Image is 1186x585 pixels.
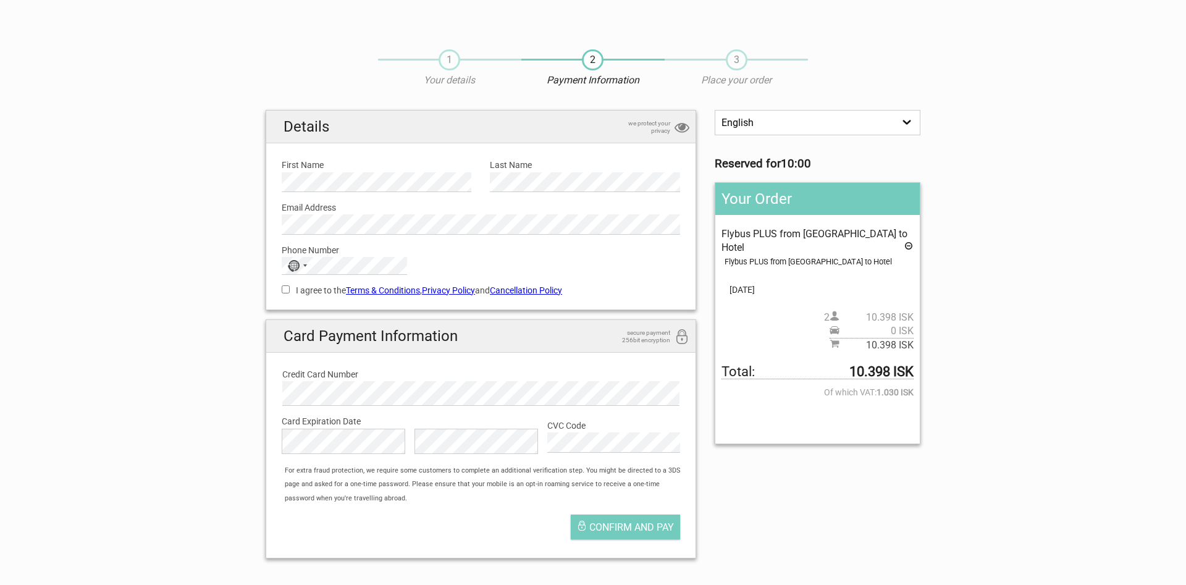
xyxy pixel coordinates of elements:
label: I agree to the , and [282,284,680,297]
div: Flybus PLUS from [GEOGRAPHIC_DATA] to Hotel [725,255,914,269]
strong: 10:00 [781,157,811,170]
button: Selected country [282,258,313,274]
span: Flybus PLUS from [GEOGRAPHIC_DATA] to Hotel [721,228,907,253]
p: Place your order [665,74,808,87]
a: Cancellation Policy [490,285,562,295]
span: Confirm and pay [589,521,674,533]
span: Of which VAT: [721,385,914,399]
a: Privacy Policy [422,285,475,295]
span: secure payment 256bit encryption [608,329,670,344]
span: [DATE] [721,283,914,297]
span: Total to be paid [721,365,914,379]
span: 2 [582,49,604,70]
h2: Details [266,111,696,143]
span: 0 ISK [839,324,914,338]
label: Credit Card Number [282,368,679,381]
span: 1 [439,49,460,70]
span: Subtotal [830,338,914,352]
label: Phone Number [282,243,680,257]
a: Terms & Conditions [346,285,420,295]
i: 256bit encryption [675,329,689,346]
i: privacy protection [675,120,689,137]
div: For extra fraud protection, we require some customers to complete an additional verification step... [279,464,696,505]
h2: Card Payment Information [266,320,696,353]
span: we protect your privacy [608,120,670,135]
label: Email Address [282,201,680,214]
label: Last Name [490,158,679,172]
button: Confirm and pay [571,515,680,539]
label: CVC Code [547,419,680,432]
strong: 10.398 ISK [849,365,914,379]
p: Your details [378,74,521,87]
span: 10.398 ISK [839,311,914,324]
label: Card Expiration Date [282,415,680,428]
strong: 1.030 ISK [877,385,914,399]
label: First Name [282,158,471,172]
span: 2 person(s) [824,311,914,324]
h3: Reserved for [715,157,920,170]
span: 3 [726,49,747,70]
h2: Your Order [715,183,920,215]
span: 10.398 ISK [839,339,914,352]
p: Payment Information [521,74,665,87]
span: Pickup price [830,324,914,338]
